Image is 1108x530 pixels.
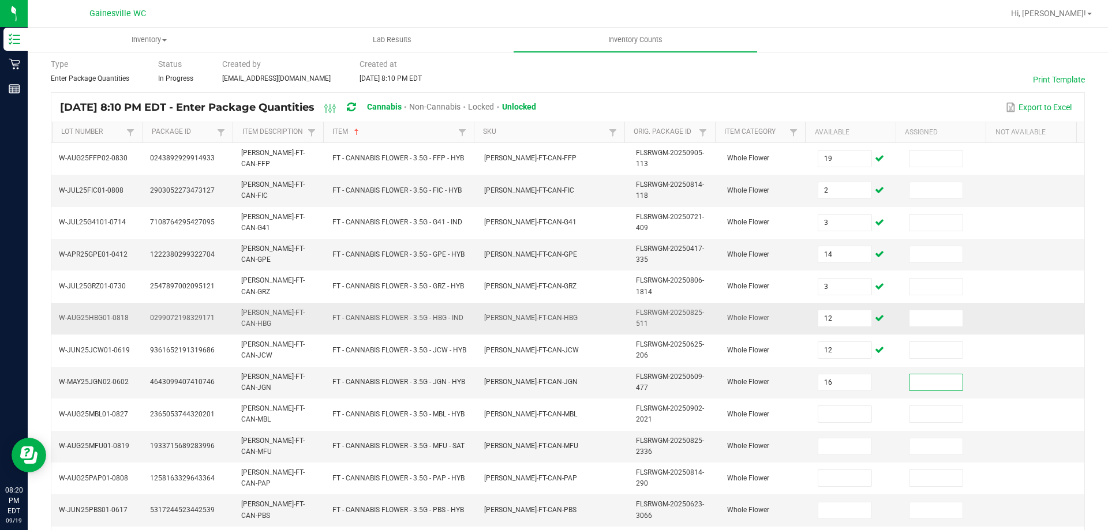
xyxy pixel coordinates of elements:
span: Whole Flower [727,250,769,258]
button: Print Template [1033,74,1085,85]
span: [PERSON_NAME]-FT-CAN-G41 [484,218,577,226]
a: Filter [305,125,319,140]
span: FT - CANNABIS FLOWER - 3.5G - JCW - HYB [332,346,466,354]
a: Lab Results [271,28,514,52]
span: FT - CANNABIS FLOWER - 3.5G - JGN - HYB [332,378,465,386]
span: Non-Cannabis [409,102,461,111]
span: FLSRWGM-20250825-2336 [636,437,704,456]
span: FLSRWGM-20250609-477 [636,373,704,392]
p: 09/19 [5,516,23,525]
span: Whole Flower [727,506,769,514]
span: W-MAY25JGN02-0602 [59,378,129,386]
span: [PERSON_NAME]-FT-CAN-GRZ [484,282,577,290]
span: Whole Flower [727,410,769,418]
span: FLSRWGM-20250721-409 [636,213,704,232]
span: W-JUL25GRZ01-0730 [59,282,126,290]
a: Filter [606,125,620,140]
span: Inventory [28,35,270,45]
span: FLSRWGM-20250814-118 [636,181,704,200]
span: 0243892929914933 [150,154,215,162]
span: [EMAIL_ADDRESS][DOMAIN_NAME] [222,74,331,82]
span: 0299072198329171 [150,314,215,322]
span: 1258163329643364 [150,474,215,482]
span: FT - CANNABIS FLOWER - 3.5G - GRZ - HYB [332,282,464,290]
span: [PERSON_NAME]-FT-CAN-PAP [484,474,577,482]
span: [PERSON_NAME]-FT-CAN-FFP [484,154,577,162]
span: Gainesville WC [89,9,146,18]
span: [PERSON_NAME]-FT-CAN-PBS [484,506,577,514]
span: FT - CANNABIS FLOWER - 3.5G - FFP - HYB [332,154,464,162]
span: FLSRWGM-20250625-206 [636,340,704,359]
a: Inventory Counts [514,28,757,52]
span: [PERSON_NAME]-FT-CAN-JCW [484,346,579,354]
span: Whole Flower [727,346,769,354]
span: Locked [468,102,494,111]
a: Filter [123,125,137,140]
span: Sortable [352,127,361,137]
a: Filter [787,125,800,140]
a: Item DescriptionSortable [242,127,305,137]
span: [PERSON_NAME]-FT-CAN-FIC [241,181,305,200]
span: Enter Package Quantities [51,74,129,82]
inline-svg: Retail [9,58,20,70]
span: [PERSON_NAME]-FT-CAN-GPE [241,245,305,264]
a: Filter [455,125,469,140]
span: [PERSON_NAME]-FT-CAN-JGN [484,378,578,386]
th: Assigned [896,122,986,143]
span: [PERSON_NAME]-FT-CAN-FIC [484,186,574,194]
span: [PERSON_NAME]-FT-CAN-FFP [241,149,305,168]
span: FT - CANNABIS FLOWER - 3.5G - PAP - HYB [332,474,465,482]
span: W-APR25GPE01-0412 [59,250,128,258]
span: FLSRWGM-20250902-2021 [636,404,704,423]
span: 5317244523442539 [150,506,215,514]
span: W-JUL25G4101-0714 [59,218,126,226]
inline-svg: Reports [9,83,20,95]
inline-svg: Inventory [9,33,20,45]
a: SKUSortable [483,127,605,137]
span: 2547897002095121 [150,282,215,290]
span: [PERSON_NAME]-FT-CAN-MBL [241,404,305,423]
span: [PERSON_NAME]-FT-CAN-PBS [241,500,305,519]
a: Item CategorySortable [724,127,787,137]
span: FLSRWGM-20250417-335 [636,245,704,264]
span: [PERSON_NAME]-FT-CAN-HBG [484,314,578,322]
th: Not Available [986,122,1076,143]
a: Lot NumberSortable [61,127,123,137]
span: W-AUG25PAP01-0808 [59,474,128,482]
span: W-JUN25JCW01-0619 [59,346,130,354]
span: FT - CANNABIS FLOWER - 3.5G - HBG - IND [332,314,463,322]
a: Package IdSortable [152,127,214,137]
span: Created at [360,59,397,69]
div: [DATE] 8:10 PM EDT - Enter Package Quantities [60,97,545,118]
span: FT - CANNABIS FLOWER - 3.5G - PBS - HYB [332,506,464,514]
span: FLSRWGM-20250905-113 [636,149,704,168]
span: FT - CANNABIS FLOWER - 3.5G - MBL - HYB [332,410,465,418]
span: 1222380299322704 [150,250,215,258]
span: [PERSON_NAME]-FT-CAN-MFU [484,442,578,450]
span: FT - CANNABIS FLOWER - 3.5G - G41 - IND [332,218,462,226]
span: Created by [222,59,261,69]
a: Filter [214,125,228,140]
span: FT - CANNABIS FLOWER - 3.5G - FIC - HYB [332,186,462,194]
span: FLSRWGM-20250825-511 [636,309,704,328]
span: [PERSON_NAME]-FT-CAN-GRZ [241,276,305,295]
iframe: Resource center [12,438,46,472]
span: 2365053744320201 [150,410,215,418]
span: Whole Flower [727,186,769,194]
span: W-AUG25FFP02-0830 [59,154,128,162]
span: Whole Flower [727,154,769,162]
span: Inventory Counts [593,35,678,45]
span: W-AUG25HBG01-0818 [59,314,129,322]
span: 1933715689283996 [150,442,215,450]
span: FLSRWGM-20250814-290 [636,468,704,487]
span: 2903052273473127 [150,186,215,194]
span: Whole Flower [727,314,769,322]
span: [PERSON_NAME]-FT-CAN-GPE [484,250,577,258]
span: [PERSON_NAME]-FT-CAN-MFU [241,437,305,456]
a: Filter [696,125,710,140]
span: FLSRWGM-20250623-3066 [636,500,704,519]
span: Hi, [PERSON_NAME]! [1011,9,1086,18]
span: [PERSON_NAME]-FT-CAN-HBG [241,309,305,328]
button: Export to Excel [1003,97,1075,117]
p: 08:20 PM EDT [5,485,23,516]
